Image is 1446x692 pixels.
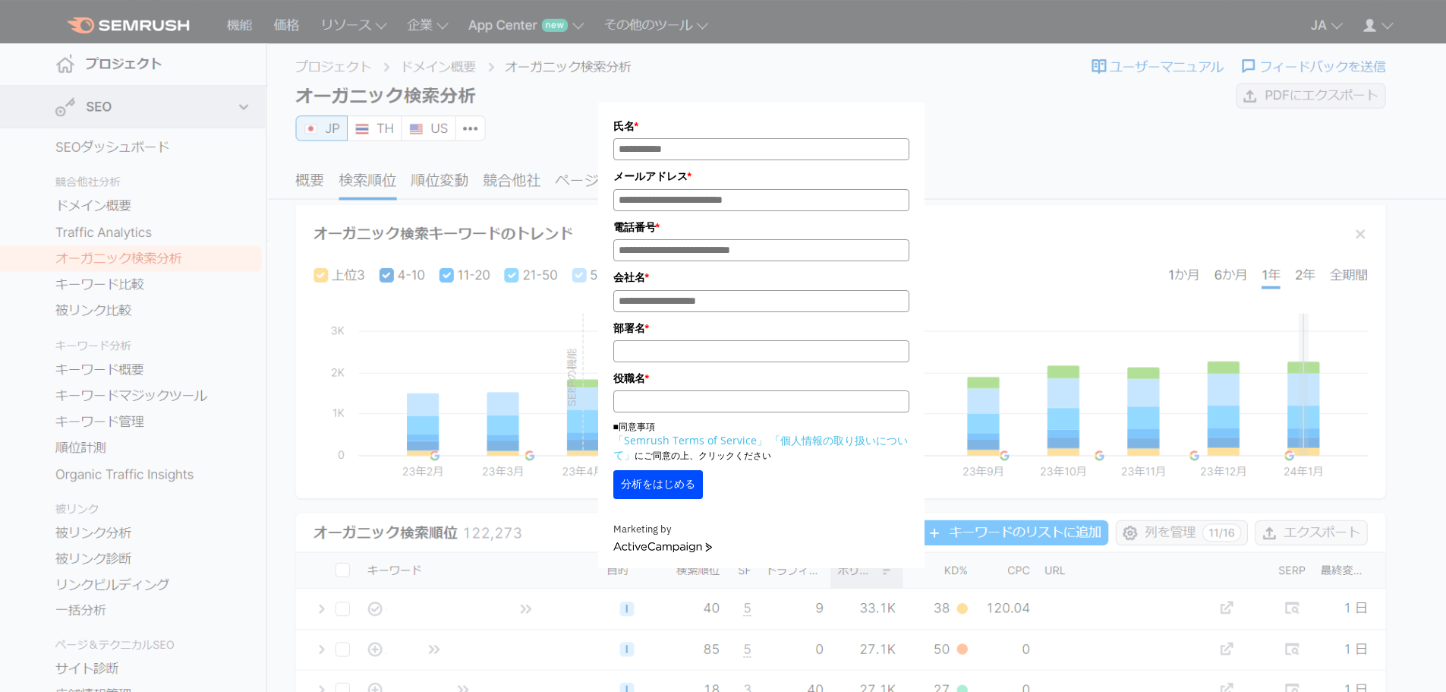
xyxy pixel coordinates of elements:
a: 「個人情報の取り扱いについて」 [613,433,908,462]
label: 部署名 [613,320,909,337]
label: メールアドレス [613,168,909,185]
label: 電話番号 [613,219,909,235]
p: ■同意事項 にご同意の上、クリックください [613,420,909,463]
label: 役職名 [613,370,909,387]
button: 分析をはじめる [613,470,703,499]
label: 会社名 [613,269,909,286]
div: Marketing by [613,522,909,538]
a: 「Semrush Terms of Service」 [613,433,767,447]
label: 氏名 [613,118,909,134]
